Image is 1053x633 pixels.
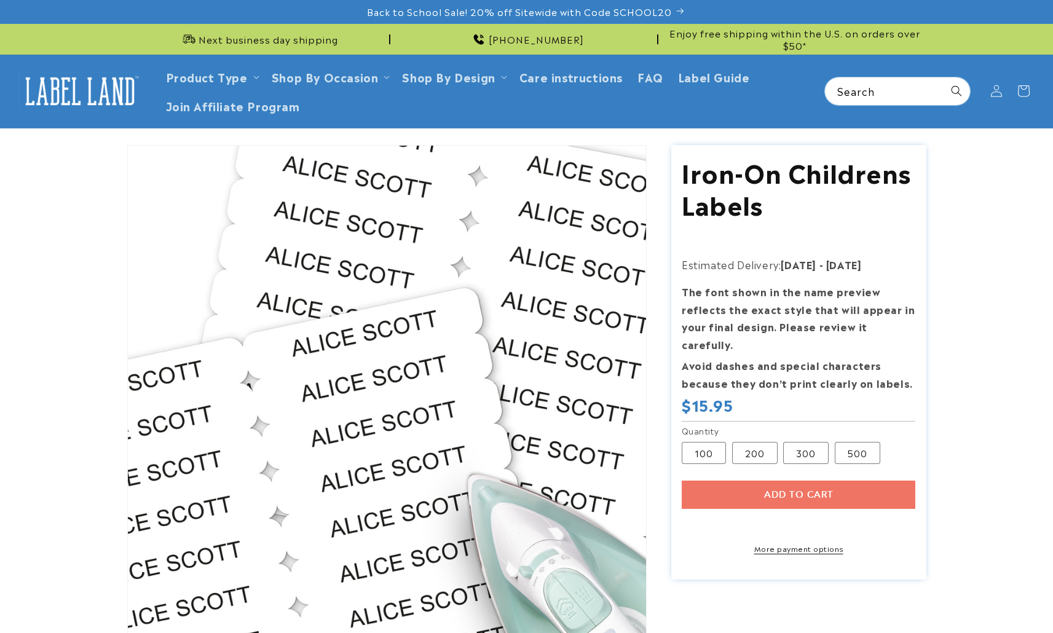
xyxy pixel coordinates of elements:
[166,68,248,85] a: Product Type
[127,24,390,54] div: Announcement
[14,68,146,115] a: Label Land
[682,442,726,464] label: 100
[781,257,816,272] strong: [DATE]
[732,442,778,464] label: 200
[826,257,862,272] strong: [DATE]
[367,6,672,18] span: Back to School Sale! 20% off Sitewide with Code SCHOOL20
[18,72,141,110] img: Label Land
[783,442,829,464] label: 300
[402,68,495,85] a: Shop By Design
[512,62,630,91] a: Care instructions
[682,155,915,219] h1: Iron-On Childrens Labels
[272,69,379,84] span: Shop By Occasion
[199,33,338,45] span: Next business day shipping
[159,91,307,120] a: Join Affiliate Program
[682,425,720,437] legend: Quantity
[682,284,915,352] strong: The font shown in the name preview reflects the exact style that will appear in your final design...
[819,257,824,272] strong: -
[637,69,663,84] span: FAQ
[166,98,300,112] span: Join Affiliate Program
[682,543,915,554] a: More payment options
[682,358,913,390] strong: Avoid dashes and special characters because they don’t print clearly on labels.
[159,62,264,91] summary: Product Type
[671,62,757,91] a: Label Guide
[264,62,395,91] summary: Shop By Occasion
[663,24,926,54] div: Announcement
[630,62,671,91] a: FAQ
[489,33,584,45] span: [PHONE_NUMBER]
[943,77,970,104] button: Search
[519,69,623,84] span: Care instructions
[395,62,511,91] summary: Shop By Design
[682,256,915,273] p: Estimated Delivery:
[835,442,880,464] label: 500
[663,27,926,51] span: Enjoy free shipping within the U.S. on orders over $50*
[395,24,658,54] div: Announcement
[682,395,733,414] span: $15.95
[678,69,750,84] span: Label Guide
